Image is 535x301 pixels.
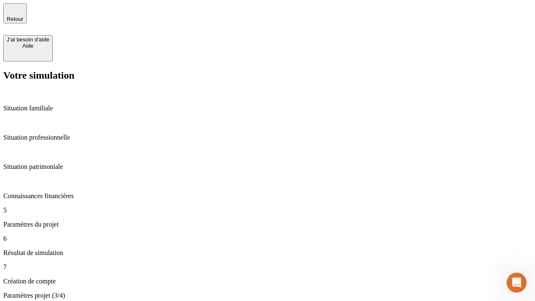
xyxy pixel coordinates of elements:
p: Situation patrimoniale [3,163,532,171]
p: Situation professionnelle [3,134,532,141]
div: J’ai besoin d'aide [7,36,49,43]
div: Aide [7,43,49,49]
h2: Votre simulation [3,70,532,81]
p: 5 [3,207,532,214]
iframe: Intercom live chat [507,273,527,293]
button: Retour [3,3,27,23]
p: Paramètres projet (3/4) [3,292,532,299]
p: 6 [3,235,532,242]
p: Résultat de simulation [3,249,532,257]
p: Connaissances financières [3,192,532,200]
p: Situation familiale [3,105,532,112]
span: Retour [7,16,23,22]
p: 7 [3,263,532,271]
p: Paramètres du projet [3,221,532,228]
button: J’ai besoin d'aideAide [3,35,53,61]
p: Création de compte [3,278,532,285]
